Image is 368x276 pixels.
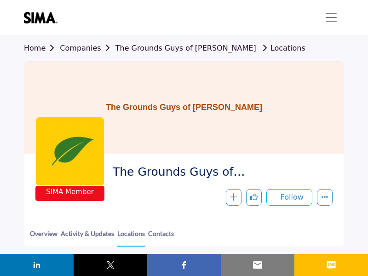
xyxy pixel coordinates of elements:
[24,44,60,52] a: Home
[259,44,305,52] a: Locations
[113,165,326,180] span: The Grounds Guys of McHenry
[105,259,116,270] img: twitter sharing button
[29,229,58,246] a: Overview
[60,229,115,246] a: Activity & Updates
[178,259,190,270] img: facebook sharing button
[117,229,145,247] a: Locations
[115,44,256,52] a: The Grounds Guys of [PERSON_NAME]
[252,259,263,270] img: email sharing button
[317,189,333,206] button: More details
[60,44,115,52] a: Companies
[266,189,312,206] button: Follow
[318,8,344,27] button: Toggle navigation
[326,259,337,270] img: sms sharing button
[31,259,42,270] img: linkedin sharing button
[24,12,62,23] img: site Logo
[246,189,262,206] button: Like
[46,187,94,197] span: SIMA Member
[106,62,262,154] h1: The Grounds Guys of [PERSON_NAME]
[148,229,174,246] a: Contacts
